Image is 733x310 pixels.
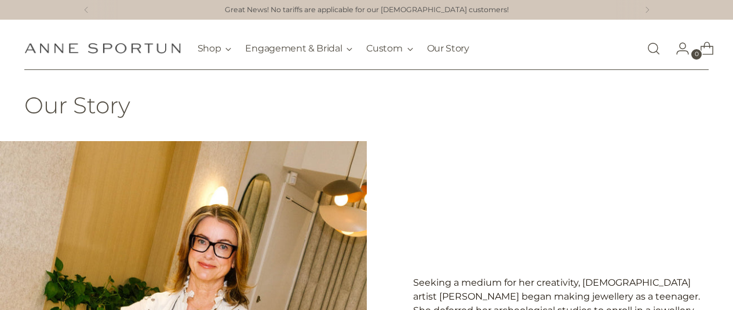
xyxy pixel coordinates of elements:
a: Great News! No tariffs are applicable for our [DEMOGRAPHIC_DATA] customers! [225,5,509,16]
button: Shop [198,36,232,61]
span: 0 [691,49,702,60]
a: Open cart modal [691,37,714,60]
button: Custom [366,36,413,61]
a: Our Story [427,36,469,61]
button: Engagement & Bridal [245,36,352,61]
a: Open search modal [642,37,665,60]
h2: Our Story [24,93,709,118]
a: Go to the account page [666,37,690,60]
a: Anne Sportun Fine Jewellery [24,43,181,54]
